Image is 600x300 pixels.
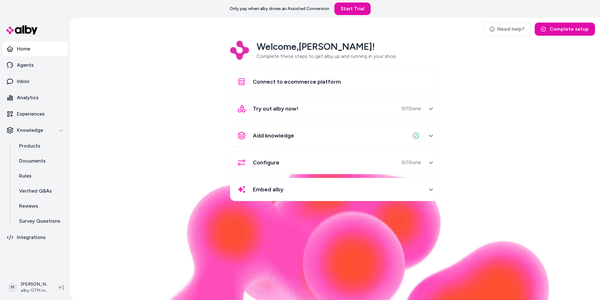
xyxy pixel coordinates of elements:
[234,101,436,116] button: Try out alby now!0/1Done
[17,61,34,69] p: Agents
[19,157,46,165] p: Documents
[230,6,329,12] p: Only pay when alby drives an Assisted Conversion
[2,58,67,73] a: Agents
[2,230,67,245] a: Integrations
[253,104,298,113] span: Try out alby now!
[253,185,283,194] span: Embed alby
[234,128,436,143] button: Add knowledge
[230,41,249,60] img: Logo
[402,105,421,112] span: 0 / 1 Done
[253,77,341,86] span: Connect to ecommerce platform
[17,127,43,134] p: Knowledge
[19,187,52,195] p: Verified Q&As
[19,172,32,180] p: Rules
[19,202,38,210] p: Reviews
[13,184,67,199] a: Verified Q&As
[17,78,29,85] p: Inbox
[13,153,67,168] a: Documents
[17,110,45,118] p: Experiences
[2,90,67,105] a: Analytics
[2,123,67,138] button: Knowledge
[234,74,436,89] button: Connect to ecommerce platform
[483,23,531,36] a: Need help?
[257,53,397,59] span: Complete these steps to get alby up and running in your shop.
[2,41,67,56] a: Home
[2,74,67,89] a: Inbox
[535,23,595,36] button: Complete setup
[253,131,294,140] span: Add knowledge
[13,214,67,229] a: Survey Questions
[253,158,279,167] span: Configure
[17,94,39,101] p: Analytics
[19,142,40,150] p: Products
[334,3,371,15] a: Start Trial
[17,234,46,241] p: Integrations
[257,41,397,53] h2: Welcome, [PERSON_NAME] !
[402,159,421,166] span: 0 / 1 Done
[234,155,436,170] button: Configure0/1Done
[6,25,37,34] img: alby Logo
[21,281,49,287] p: [PERSON_NAME]
[2,106,67,122] a: Experiences
[17,45,30,53] p: Home
[120,151,550,300] img: alby Bubble
[13,199,67,214] a: Reviews
[4,277,54,297] button: M[PERSON_NAME]alby GTM internal
[13,168,67,184] a: Rules
[19,217,60,225] p: Survey Questions
[234,182,436,197] button: Embed alby
[21,287,49,294] span: alby GTM internal
[13,138,67,153] a: Products
[7,282,17,292] span: M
